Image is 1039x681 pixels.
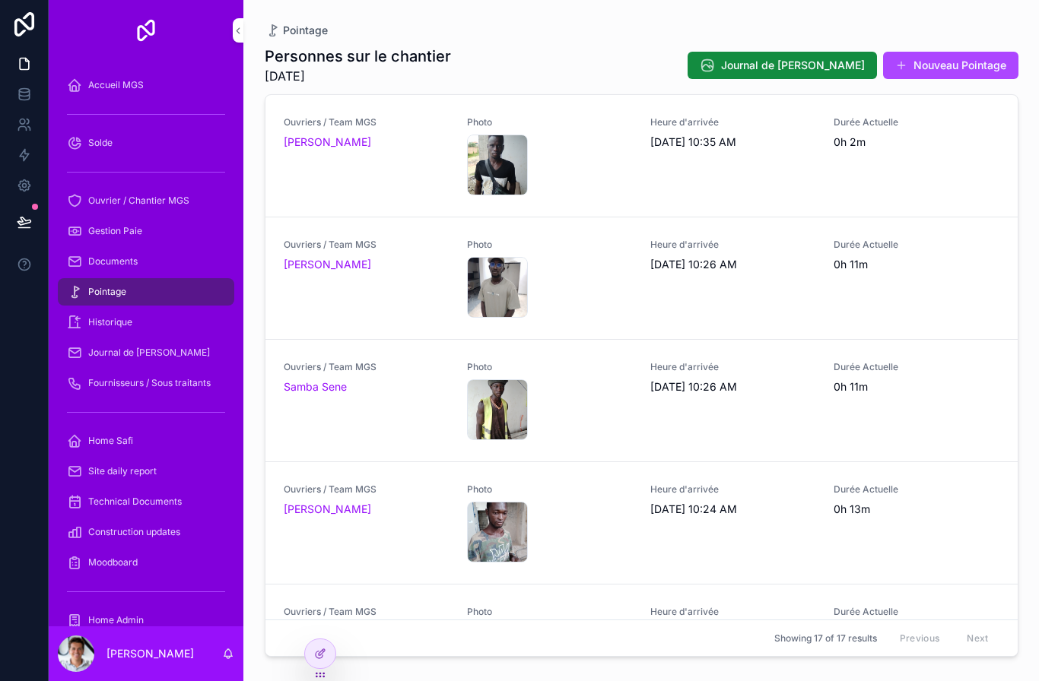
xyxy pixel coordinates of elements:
[58,248,234,275] a: Documents
[284,483,449,496] span: Ouvriers / Team MGS
[88,347,210,359] span: Journal de [PERSON_NAME]
[88,316,132,328] span: Historique
[88,286,126,298] span: Pointage
[265,67,451,85] span: [DATE]
[284,116,449,128] span: Ouvriers / Team MGS
[88,195,189,207] span: Ouvrier / Chantier MGS
[650,257,815,272] span: [DATE] 10:26 AM
[88,225,142,237] span: Gestion Paie
[834,135,999,150] span: 0h 2m
[650,483,815,496] span: Heure d'arrivée
[58,607,234,634] a: Home Admin
[688,52,877,79] button: Journal de [PERSON_NAME]
[284,606,449,618] span: Ouvriers / Team MGS
[284,379,347,394] a: Samba Sene
[721,58,865,73] span: Journal de [PERSON_NAME]
[834,116,999,128] span: Durée Actuelle
[265,46,451,67] h1: Personnes sur le chantier
[88,137,113,149] span: Solde
[88,526,180,538] span: Construction updates
[58,339,234,366] a: Journal de [PERSON_NAME]
[58,488,234,515] a: Technical Documents
[467,483,632,496] span: Photo
[58,369,234,397] a: Fournisseurs / Sous traitants
[265,23,328,38] a: Pointage
[650,135,815,150] span: [DATE] 10:35 AM
[58,217,234,245] a: Gestion Paie
[58,71,234,99] a: Accueil MGS
[58,549,234,576] a: Moodboard
[834,379,999,394] span: 0h 11m
[88,255,138,268] span: Documents
[467,361,632,373] span: Photo
[650,502,815,517] span: [DATE] 10:24 AM
[834,606,999,618] span: Durée Actuelle
[284,239,449,251] span: Ouvriers / Team MGS
[834,502,999,517] span: 0h 13m
[88,79,144,91] span: Accueil MGS
[883,52,1018,79] button: Nouveau Pointage
[650,606,815,618] span: Heure d'arrivée
[834,361,999,373] span: Durée Actuelle
[58,309,234,336] a: Historique
[106,646,194,661] p: [PERSON_NAME]
[467,116,632,128] span: Photo
[467,606,632,618] span: Photo
[834,239,999,251] span: Durée Actuelle
[284,361,449,373] span: Ouvriers / Team MGS
[774,632,877,645] span: Showing 17 of 17 results
[49,61,243,626] div: scrollable content
[88,435,133,447] span: Home Safi
[284,257,371,272] a: [PERSON_NAME]
[58,518,234,546] a: Construction updates
[284,135,371,150] a: [PERSON_NAME]
[650,239,815,251] span: Heure d'arrivée
[88,556,138,569] span: Moodboard
[650,379,815,394] span: [DATE] 10:26 AM
[834,257,999,272] span: 0h 11m
[58,187,234,214] a: Ouvrier / Chantier MGS
[650,116,815,128] span: Heure d'arrivée
[88,614,144,626] span: Home Admin
[134,18,158,43] img: App logo
[58,278,234,306] a: Pointage
[284,502,371,517] a: [PERSON_NAME]
[467,239,632,251] span: Photo
[283,23,328,38] span: Pointage
[58,129,234,157] a: Solde
[650,361,815,373] span: Heure d'arrivée
[88,465,157,477] span: Site daily report
[58,427,234,455] a: Home Safi
[834,483,999,496] span: Durée Actuelle
[88,377,211,389] span: Fournisseurs / Sous traitants
[88,496,182,508] span: Technical Documents
[58,458,234,485] a: Site daily report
